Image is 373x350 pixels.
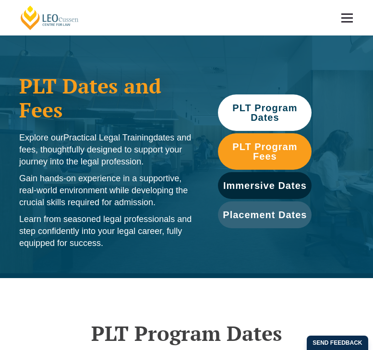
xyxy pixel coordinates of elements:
span: Placement Dates [223,210,307,220]
span: PLT Program Dates [223,103,307,122]
h1: PLT Dates and Fees [19,74,199,122]
a: PLT Program Fees [218,133,312,170]
p: Learn from seasoned legal professionals and step confidently into your legal career, fully equipp... [19,213,199,249]
a: [PERSON_NAME] Centre for Law [19,5,80,31]
p: Gain hands-on experience in a supportive, real-world environment while developing the crucial ski... [19,173,199,209]
span: PLT Program Fees [223,142,307,161]
span: Practical Legal Training [63,133,153,142]
p: Explore our dates and fees, thoughtfully designed to support your journey into the legal profession. [19,132,199,168]
a: Placement Dates [218,201,312,228]
a: Immersive Dates [218,172,312,199]
a: PLT Program Dates [218,94,312,131]
span: Immersive Dates [223,181,307,190]
iframe: LiveChat chat widget [309,286,349,326]
h2: PLT Program Dates [10,321,363,345]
